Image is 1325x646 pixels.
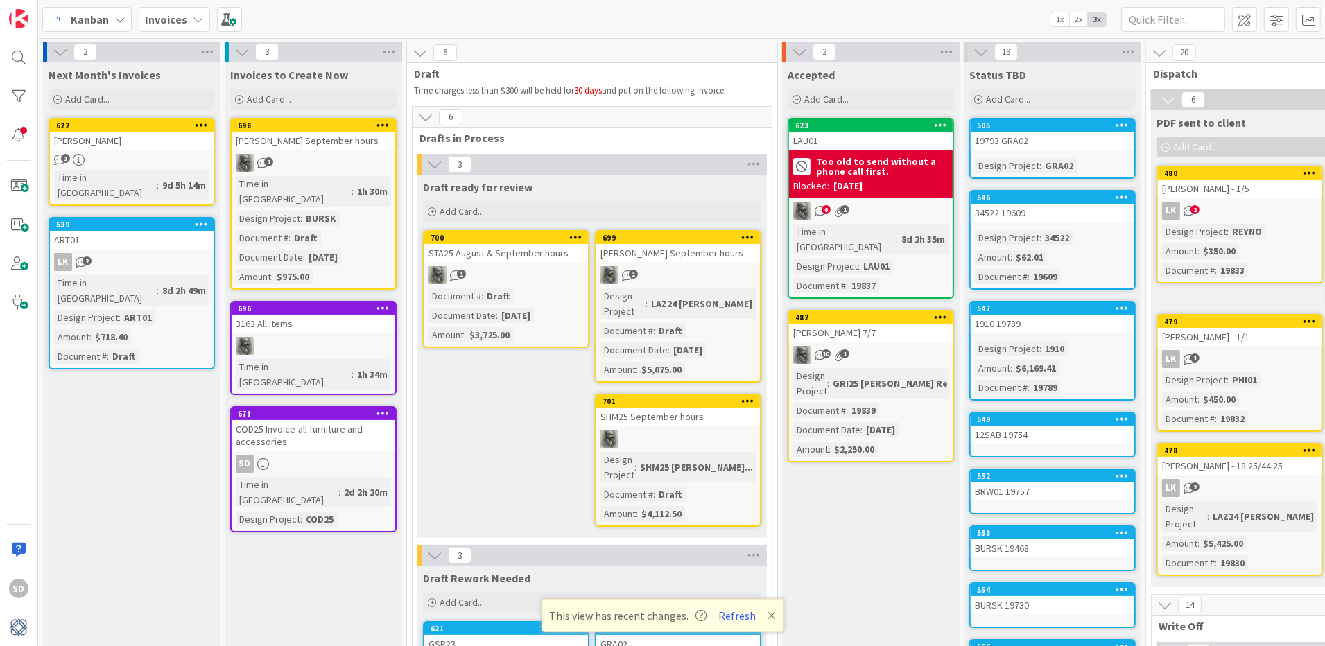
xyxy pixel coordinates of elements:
div: 698[PERSON_NAME] September hours [232,119,395,150]
div: Time in [GEOGRAPHIC_DATA] [236,176,352,207]
div: 19832 [1217,411,1248,426]
span: : [496,308,498,323]
div: Amount [1162,243,1197,259]
div: Design Project [54,310,119,325]
div: Design Project [975,158,1039,173]
div: $2,250.00 [831,442,878,457]
div: 699[PERSON_NAME] September hours [596,232,760,262]
div: 19833 [1217,263,1248,278]
div: Amount [975,250,1010,265]
div: [PERSON_NAME] - 1/5 [1158,180,1322,198]
div: 6963163 All Items [232,302,395,333]
div: Design Project [1162,372,1227,387]
div: Document Date [793,422,860,437]
div: SD [236,455,254,473]
div: 12SAB 19754 [971,426,1134,444]
div: [PERSON_NAME] - 1/1 [1158,328,1322,346]
span: 2 [813,44,836,60]
span: : [653,323,655,338]
div: $718.40 [92,329,131,344]
div: 553BURSK 19468 [971,527,1134,557]
div: Amount [1162,392,1197,407]
span: 1 [61,154,70,163]
div: 50519793 GRA02 [971,119,1134,150]
span: : [481,288,483,304]
div: 34522 [1041,230,1073,245]
div: Draft [655,487,686,502]
div: 696 [232,302,395,315]
div: 546 [971,191,1134,204]
span: : [634,460,636,475]
div: LK [1158,479,1322,497]
span: : [636,506,638,521]
div: [DATE] [305,250,341,265]
div: 19789 [1030,380,1061,395]
b: Too old to send without a phone call first. [816,157,949,176]
div: 554 [977,585,1134,595]
span: : [464,327,466,342]
span: : [1197,536,1200,551]
div: 479[PERSON_NAME] - 1/1 [1158,315,1322,346]
div: 623LAU01 [789,119,953,150]
span: : [896,232,898,247]
div: Amount [600,506,636,521]
div: $5,425.00 [1200,536,1247,551]
div: 19793 GRA02 [971,132,1134,150]
span: Accepted [788,68,835,82]
div: Design Project [600,452,634,482]
span: 3 [448,547,471,564]
span: 6 [1181,91,1205,108]
div: 701 [596,395,760,408]
span: Next Month's Invoices [49,68,161,82]
span: : [157,283,159,298]
div: 671COD25 Invoice-all furniture and accessories [232,408,395,451]
div: 700STA25 August & September hours [424,232,588,262]
div: STA25 August & September hours [424,244,588,262]
div: 19837 [848,278,879,293]
div: 1910 [1041,341,1068,356]
span: : [1028,269,1030,284]
div: 3163 All Items [232,315,395,333]
div: SHM25 September hours [596,408,760,426]
span: : [352,184,354,199]
div: LK [1162,202,1180,220]
span: Add Card... [1173,141,1218,153]
div: $4,112.50 [638,506,685,521]
div: Document # [54,349,107,364]
span: : [338,484,340,500]
div: 622 [50,119,214,132]
div: 553 [977,528,1134,538]
div: Document # [236,230,288,245]
div: Time in [GEOGRAPHIC_DATA] [236,359,352,390]
span: 1 [629,270,638,279]
span: Status TBD [969,68,1026,82]
span: 6 [822,205,831,214]
div: Amount [793,442,829,457]
button: Refresh [713,606,761,625]
span: 1 [840,205,849,214]
span: : [119,310,121,325]
div: 698 [232,119,395,132]
span: 3 [448,156,471,173]
div: Time in [GEOGRAPHIC_DATA] [54,275,157,306]
span: : [1010,360,1012,376]
span: 2x [1069,12,1088,26]
div: [PERSON_NAME] September hours [596,244,760,262]
div: Design Project [1162,501,1207,532]
div: 482 [795,313,953,322]
img: PA [428,266,447,284]
div: 19839 [848,403,879,418]
span: 1x [1050,12,1069,26]
span: 1 [457,270,466,279]
div: 622 [56,121,214,130]
div: Amount [600,362,636,377]
div: BURSK 19730 [971,596,1134,614]
div: LAZ24 [PERSON_NAME] [1209,509,1317,524]
div: 1910 19789 [971,315,1134,333]
div: $350.00 [1200,243,1239,259]
div: Document # [600,323,653,338]
div: $62.01 [1012,250,1047,265]
span: PDF sent to client [1157,116,1246,130]
div: 54634522 19609 [971,191,1134,222]
div: [DATE] [670,342,706,358]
